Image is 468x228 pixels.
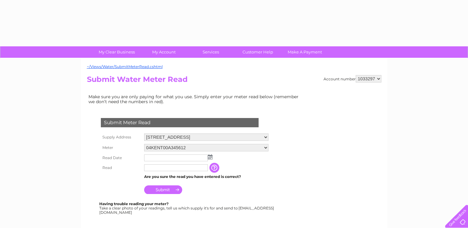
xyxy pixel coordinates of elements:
[101,118,259,127] div: Submit Meter Read
[209,163,221,173] input: Information
[99,132,143,142] th: Supply Address
[232,46,283,58] a: Customer Help
[99,163,143,173] th: Read
[324,75,381,82] div: Account number
[91,46,142,58] a: My Clear Business
[208,154,213,159] img: ...
[99,201,169,206] b: Having trouble reading your meter?
[99,142,143,153] th: Meter
[144,185,182,194] input: Submit
[87,93,303,106] td: Make sure you are only paying for what you use. Simply enter your meter read below (remember we d...
[87,64,163,69] a: ~/Views/Water/SubmitMeterRead.cshtml
[185,46,236,58] a: Services
[99,153,143,163] th: Read Date
[143,173,270,181] td: Are you sure the read you have entered is correct?
[279,46,330,58] a: Make A Payment
[87,75,381,87] h2: Submit Water Meter Read
[138,46,189,58] a: My Account
[99,202,275,214] div: Take a clear photo of your readings, tell us which supply it's for and send to [EMAIL_ADDRESS][DO...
